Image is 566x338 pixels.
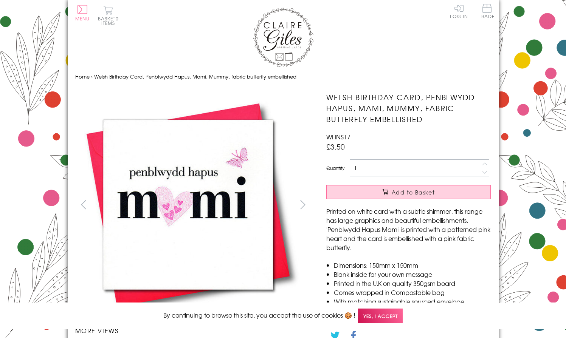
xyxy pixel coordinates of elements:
img: Welsh Birthday Card, Penblwydd Hapus, Mami, Mummy, fabric butterfly embellished [311,92,538,318]
button: next [294,196,311,213]
p: Printed on white card with a subtle shimmer, this range has large graphics and beautiful embellis... [326,207,491,252]
span: WHNS17 [326,132,350,141]
h3: More views [75,326,312,335]
li: Blank inside for your own message [334,270,491,279]
span: 0 items [101,15,119,26]
span: Welsh Birthday Card, Penblwydd Hapus, Mami, Mummy, fabric butterfly embellished [94,73,296,80]
button: Add to Basket [326,185,491,199]
span: Menu [75,15,90,22]
span: › [91,73,93,80]
li: Dimensions: 150mm x 150mm [334,261,491,270]
span: Trade [479,4,495,19]
a: Home [75,73,90,80]
span: £3.50 [326,141,345,152]
button: prev [75,196,92,213]
li: With matching sustainable sourced envelope [334,297,491,306]
button: Basket0 items [98,6,119,25]
li: Comes wrapped in Compostable bag [334,288,491,297]
span: Add to Basket [392,188,435,196]
a: Trade [479,4,495,20]
nav: breadcrumbs [75,69,491,85]
label: Quantity [326,165,344,171]
h1: Welsh Birthday Card, Penblwydd Hapus, Mami, Mummy, fabric butterfly embellished [326,92,491,124]
span: Yes, I accept [358,309,403,323]
img: Welsh Birthday Card, Penblwydd Hapus, Mami, Mummy, fabric butterfly embellished [75,92,302,318]
a: Log In [450,4,468,19]
button: Menu [75,5,90,21]
li: Printed in the U.K on quality 350gsm board [334,279,491,288]
img: Claire Giles Greetings Cards [253,8,313,67]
